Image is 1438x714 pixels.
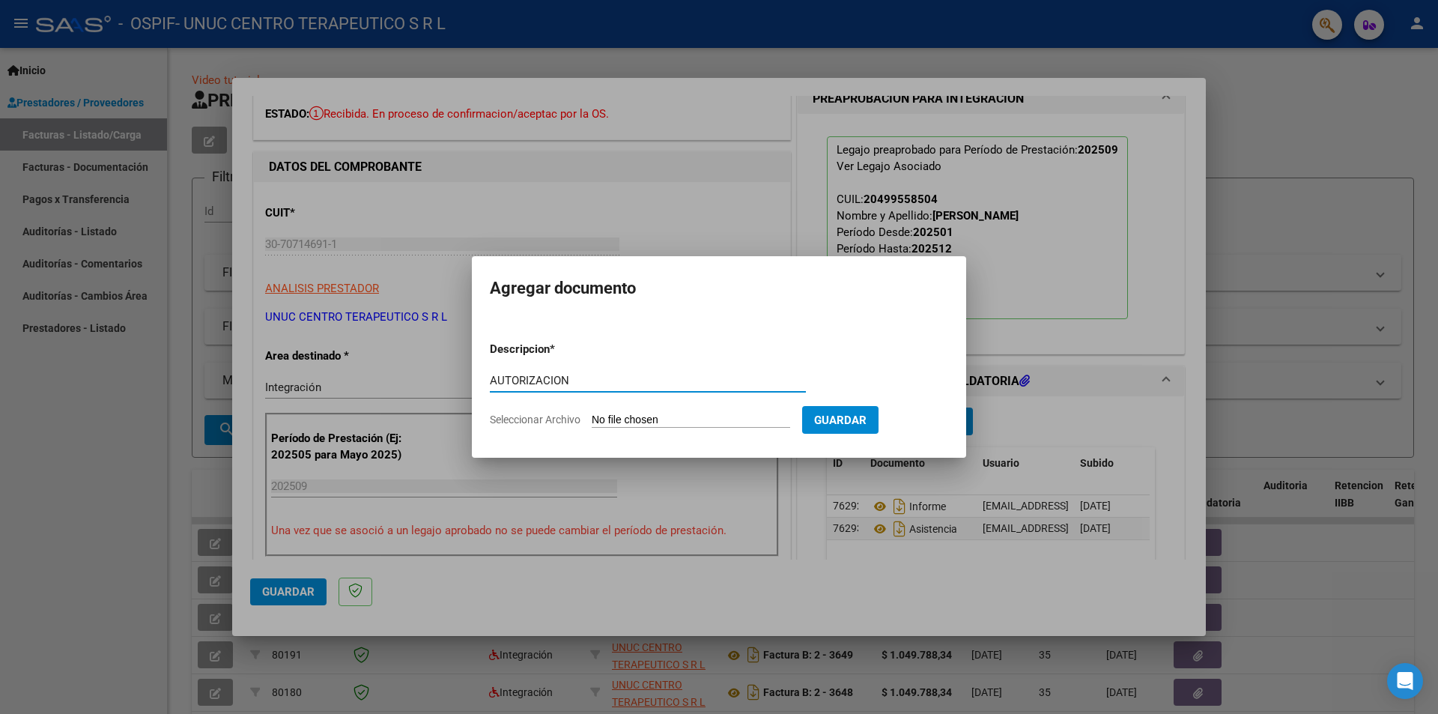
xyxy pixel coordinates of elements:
h2: Agregar documento [490,274,948,303]
div: Open Intercom Messenger [1387,663,1423,699]
span: Seleccionar Archivo [490,414,580,426]
button: Guardar [802,406,879,434]
p: Descripcion [490,341,628,358]
span: Guardar [814,414,867,427]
